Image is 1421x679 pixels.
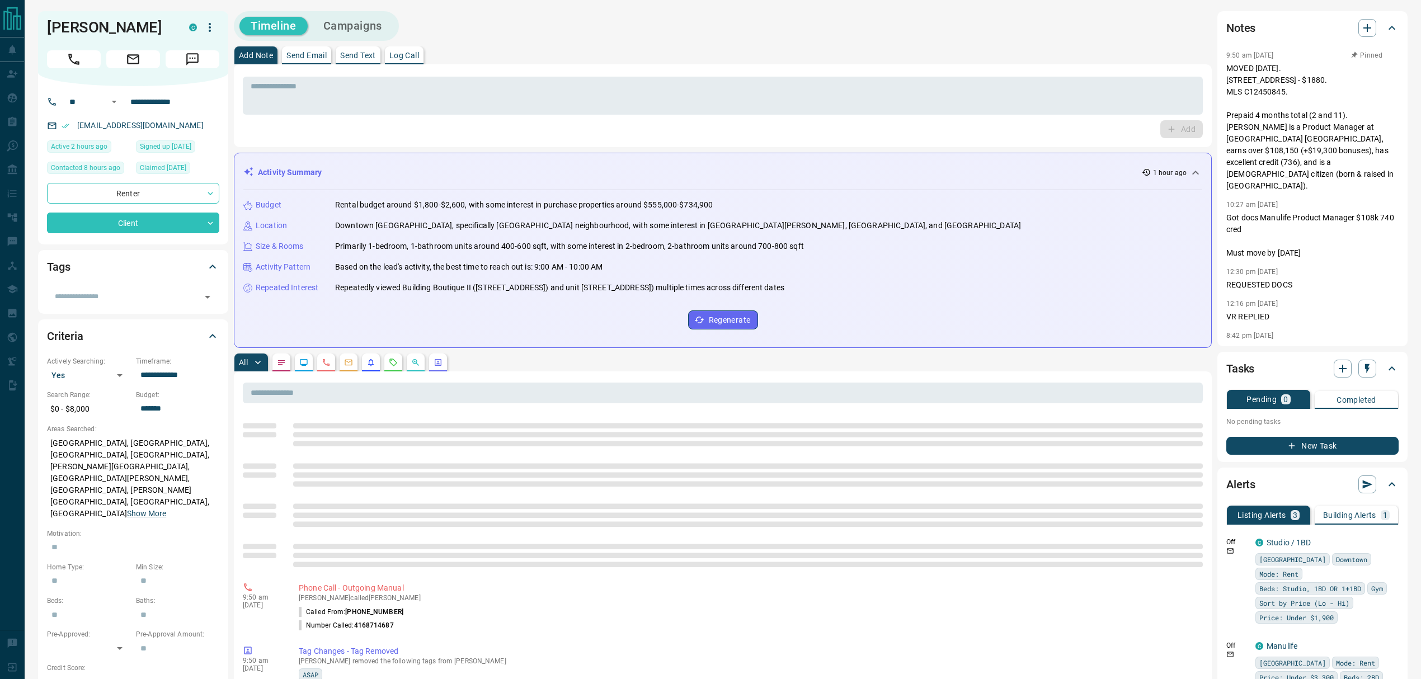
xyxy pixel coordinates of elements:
div: Wed Sep 27 2023 [136,162,219,177]
p: Called From: [299,607,403,617]
p: 8:42 pm [DATE] [1226,332,1274,339]
p: 10:27 am [DATE] [1226,201,1278,209]
div: Client [47,213,219,233]
div: Tasks [1226,355,1399,382]
svg: Email Verified [62,122,69,130]
div: Activity Summary1 hour ago [243,162,1202,183]
p: $0 - $8,000 [47,400,130,418]
p: VR REPLIED [1226,311,1399,323]
span: 4168714687 [354,621,394,629]
p: 1 [1383,511,1387,519]
a: Studio / 1BD [1267,538,1311,547]
p: Building Alerts [1323,511,1376,519]
p: Tag Changes - Tag Removed [299,645,1198,657]
span: Price: Under $1,900 [1259,612,1334,623]
p: 9:50 am [243,593,282,601]
button: Show More [127,508,166,520]
p: Beds: [47,596,130,606]
p: 9:50 am [243,657,282,664]
span: Claimed [DATE] [140,162,186,173]
p: Off [1226,537,1249,547]
p: [DATE] [243,664,282,672]
h2: Tasks [1226,360,1254,378]
svg: Listing Alerts [366,358,375,367]
p: [PERSON_NAME] called [PERSON_NAME] [299,594,1198,602]
h1: [PERSON_NAME] [47,18,172,36]
div: Tue Oct 14 2025 [47,140,130,156]
p: Min Size: [136,562,219,572]
svg: Email [1226,547,1234,555]
div: Tue Oct 14 2025 [47,162,130,177]
p: [GEOGRAPHIC_DATA], [GEOGRAPHIC_DATA], [GEOGRAPHIC_DATA], [GEOGRAPHIC_DATA], [PERSON_NAME][GEOGRAP... [47,434,219,523]
p: 12:16 pm [DATE] [1226,300,1278,308]
span: Sort by Price (Lo - Hi) [1259,597,1349,609]
p: Location [256,220,287,232]
span: Beds: Studio, 1BD OR 1+1BD [1259,583,1361,594]
p: Baths: [136,596,219,606]
p: Search Range: [47,390,130,400]
h2: Criteria [47,327,83,345]
p: Repeatedly viewed Building Boutique II ([STREET_ADDRESS]) and unit [STREET_ADDRESS]) multiple tim... [335,282,784,294]
p: Phone Call - Outgoing Manual [299,582,1198,594]
p: Repeated Interest [256,282,318,294]
span: [GEOGRAPHIC_DATA] [1259,657,1326,668]
p: Primarily 1-bedroom, 1-bathroom units around 400-600 sqft, with some interest in 2-bedroom, 2-bat... [335,241,804,252]
p: Rental budget around $1,800-$2,600, with some interest in purchase properties around $555,000-$73... [335,199,713,211]
p: Areas Searched: [47,424,219,434]
svg: Calls [322,358,331,367]
div: Criteria [47,323,219,350]
p: 3 [1293,511,1297,519]
span: Mode: Rent [1259,568,1298,579]
p: MOVED [DATE]. [STREET_ADDRESS] - $1880. MLS C12450845. Prepaid 4 months total (2 and 11). [PERSON... [1226,63,1399,192]
span: Contacted 8 hours ago [51,162,120,173]
p: No pending tasks [1226,413,1399,430]
p: Pre-Approved: [47,629,130,639]
p: Actively Searching: [47,356,130,366]
p: Motivation: [47,529,219,539]
p: Budget: [136,390,219,400]
div: Tue Sep 26 2023 [136,140,219,156]
span: Gym [1371,583,1383,594]
span: Call [47,50,101,68]
p: Got docs Manulife Product Manager $108k 740 cred Must move by [DATE] [1226,212,1399,259]
a: Manulife [1267,642,1297,650]
div: Yes [47,366,130,384]
span: Active 2 hours ago [51,141,107,152]
p: Downtown [GEOGRAPHIC_DATA], specifically [GEOGRAPHIC_DATA] neighbourhood, with some interest in [... [335,220,1021,232]
p: 12:30 pm [DATE] [1226,268,1278,276]
p: 9:50 am [DATE] [1226,51,1274,59]
h2: Notes [1226,19,1255,37]
p: REQUESTED DOCS [1226,279,1399,291]
button: Pinned [1351,50,1383,60]
svg: Notes [277,358,286,367]
span: Email [106,50,160,68]
a: [EMAIL_ADDRESS][DOMAIN_NAME] [77,121,204,130]
div: Tags [47,253,219,280]
span: Mode: Rent [1336,657,1375,668]
p: 1 hour ago [1153,168,1187,178]
p: Based on the lead's activity, the best time to reach out is: 9:00 AM - 10:00 AM [335,261,603,273]
p: Off [1226,640,1249,650]
span: [GEOGRAPHIC_DATA] [1259,554,1326,565]
div: condos.ca [189,23,197,31]
div: Renter [47,183,219,204]
span: Signed up [DATE] [140,141,191,152]
svg: Emails [344,358,353,367]
svg: Opportunities [411,358,420,367]
p: Completed [1337,396,1376,404]
svg: Requests [389,358,398,367]
p: Pre-Approval Amount: [136,629,219,639]
div: Alerts [1226,471,1399,498]
h2: Tags [47,258,70,276]
p: Send Email [286,51,327,59]
p: Credit Score: [47,663,219,673]
button: Open [200,289,215,305]
p: Listing Alerts [1238,511,1286,519]
p: Activity Pattern [256,261,310,273]
p: Number Called: [299,620,394,630]
p: Send Text [340,51,376,59]
p: [PERSON_NAME] removed the following tags from [PERSON_NAME] [299,657,1198,665]
p: All [239,359,248,366]
button: Regenerate [688,310,758,329]
p: [DATE] [243,601,282,609]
